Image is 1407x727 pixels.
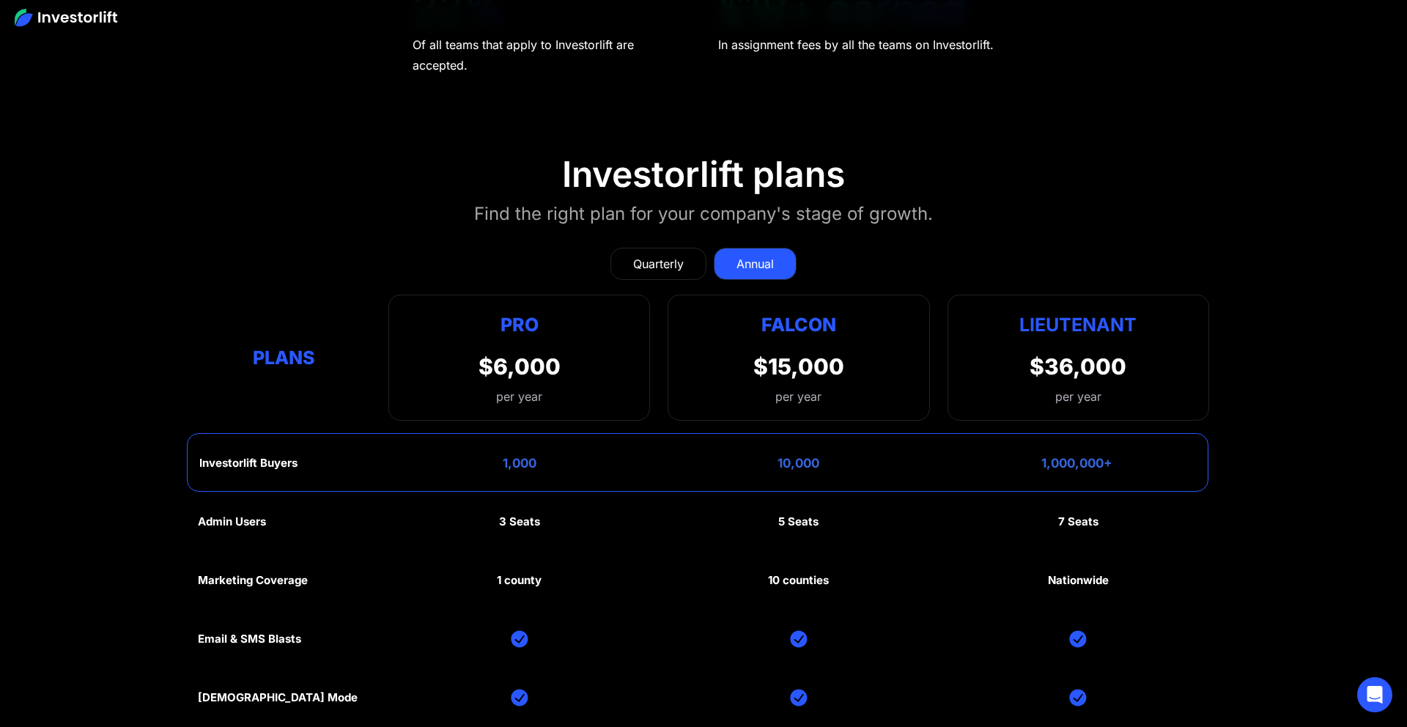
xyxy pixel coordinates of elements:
div: Of all teams that apply to Investorlift are accepted. [413,34,690,75]
div: Falcon [761,310,836,339]
strong: Lieutenant [1019,314,1137,336]
div: Marketing Coverage [198,574,308,587]
div: 5 Seats [778,515,819,528]
div: Admin Users [198,515,266,528]
div: Open Intercom Messenger [1357,677,1392,712]
div: $15,000 [753,353,844,380]
div: Plans [198,344,371,372]
div: 7 Seats [1058,515,1098,528]
div: 10 counties [768,574,829,587]
div: per year [1055,388,1101,405]
div: Pro [479,310,561,339]
div: Quarterly [633,255,684,273]
div: 1,000 [503,456,536,470]
div: per year [479,388,561,405]
div: Find the right plan for your company's stage of growth. [474,201,933,227]
div: 1 county [497,574,542,587]
div: per year [775,388,821,405]
div: Investorlift Buyers [199,457,298,470]
div: 10,000 [778,456,819,470]
div: Nationwide [1048,574,1109,587]
div: Annual [736,255,774,273]
div: In assignment fees by all the teams on Investorlift. [718,34,994,55]
div: Email & SMS Blasts [198,632,301,646]
div: $6,000 [479,353,561,380]
div: 3 Seats [499,515,540,528]
div: 1,000,000+ [1041,456,1112,470]
div: $36,000 [1030,353,1126,380]
div: Investorlift plans [562,153,845,196]
div: [DEMOGRAPHIC_DATA] Mode [198,691,358,704]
